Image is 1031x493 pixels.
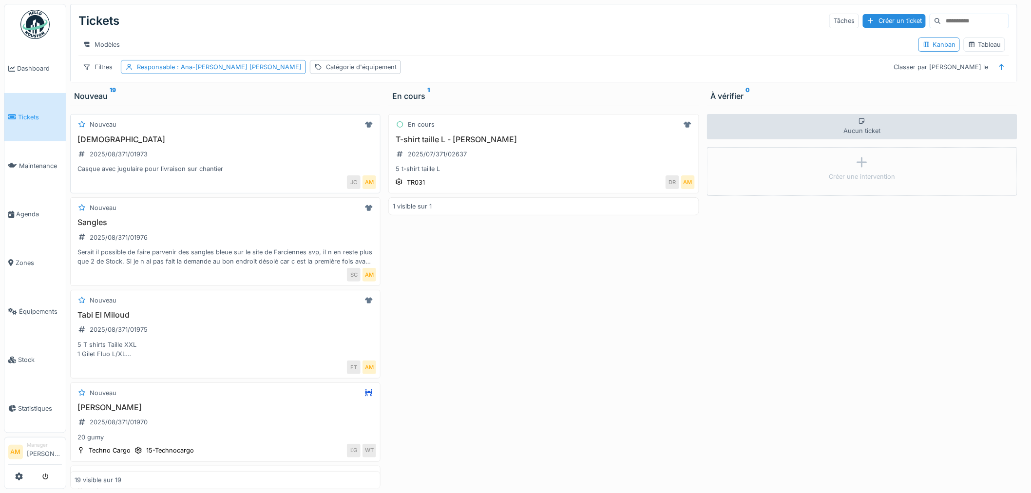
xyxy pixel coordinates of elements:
[4,190,66,239] a: Agenda
[746,90,750,102] sup: 0
[75,164,376,173] div: Casque avec jugulaire pour livraison sur chantier
[363,444,376,457] div: WT
[392,90,695,102] div: En cours
[175,63,302,71] span: : Ana-[PERSON_NAME] [PERSON_NAME]
[75,433,376,442] div: 20 gumy
[347,268,361,282] div: SC
[19,307,62,316] span: Équipements
[666,175,679,189] div: DR
[393,164,694,173] div: 5 t-shirt taille L
[90,120,116,129] div: Nouveau
[16,258,62,267] span: Zones
[923,40,955,49] div: Kanban
[78,38,124,52] div: Modèles
[18,404,62,413] span: Statistiques
[75,403,376,412] h3: [PERSON_NAME]
[18,113,62,122] span: Tickets
[90,417,148,427] div: 2025/08/371/01970
[90,150,148,159] div: 2025/08/371/01973
[90,325,148,334] div: 2025/08/371/01975
[75,135,376,144] h3: [DEMOGRAPHIC_DATA]
[326,62,397,72] div: Catégorie d'équipement
[90,233,148,242] div: 2025/08/371/01976
[75,310,376,320] h3: Tabi El Miloud
[363,268,376,282] div: AM
[27,441,62,449] div: Manager
[347,360,361,374] div: ET
[393,135,694,144] h3: T-shirt taille L - [PERSON_NAME]
[4,239,66,287] a: Zones
[427,90,430,102] sup: 1
[90,203,116,212] div: Nouveau
[90,296,116,305] div: Nouveau
[19,161,62,171] span: Maintenance
[393,202,432,211] div: 1 visible sur 1
[407,178,425,187] div: TR031
[711,90,1013,102] div: À vérifier
[707,114,1017,139] div: Aucun ticket
[27,441,62,462] li: [PERSON_NAME]
[4,141,66,190] a: Maintenance
[78,60,117,74] div: Filtres
[347,444,361,457] div: ĽG
[889,60,993,74] div: Classer par [PERSON_NAME] le
[75,247,376,266] div: Serait il possible de faire parvenir des sangles bleue sur le site de Farciennes svp, il n en res...
[4,93,66,142] a: Tickets
[75,218,376,227] h3: Sangles
[4,44,66,93] a: Dashboard
[78,8,119,34] div: Tickets
[89,446,131,455] div: Techno Cargo
[408,120,435,129] div: En cours
[17,64,62,73] span: Dashboard
[681,175,695,189] div: AM
[110,90,116,102] sup: 19
[347,175,361,189] div: JC
[75,340,376,359] div: 5 T shirts Taille XXL 1 Gilet Fluo L/XL 1 chaussures de travail pointure 43
[8,445,23,459] li: AM
[363,175,376,189] div: AM
[18,355,62,364] span: Stock
[863,14,926,27] div: Créer un ticket
[968,40,1001,49] div: Tableau
[137,62,302,72] div: Responsable
[363,360,376,374] div: AM
[16,209,62,219] span: Agenda
[829,172,895,181] div: Créer une intervention
[20,10,50,39] img: Badge_color-CXgf-gQk.svg
[75,475,121,485] div: 19 visible sur 19
[408,150,467,159] div: 2025/07/371/02637
[829,14,859,28] div: Tâches
[90,388,116,398] div: Nouveau
[4,384,66,433] a: Statistiques
[8,441,62,465] a: AM Manager[PERSON_NAME]
[146,446,194,455] div: 15-Technocargo
[74,90,377,102] div: Nouveau
[4,336,66,384] a: Stock
[4,287,66,336] a: Équipements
